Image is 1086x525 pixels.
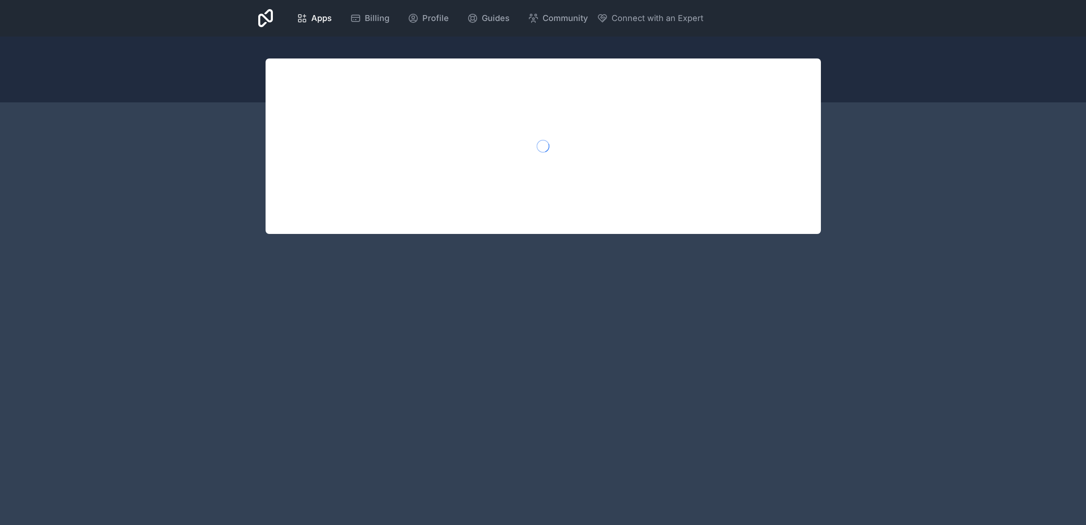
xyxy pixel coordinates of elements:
span: Billing [365,12,389,25]
span: Connect with an Expert [612,12,703,25]
a: Billing [343,8,397,28]
span: Profile [422,12,449,25]
span: Guides [482,12,510,25]
button: Connect with an Expert [597,12,703,25]
span: Community [543,12,588,25]
a: Apps [289,8,339,28]
span: Apps [311,12,332,25]
a: Guides [460,8,517,28]
a: Community [521,8,595,28]
a: Profile [400,8,456,28]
